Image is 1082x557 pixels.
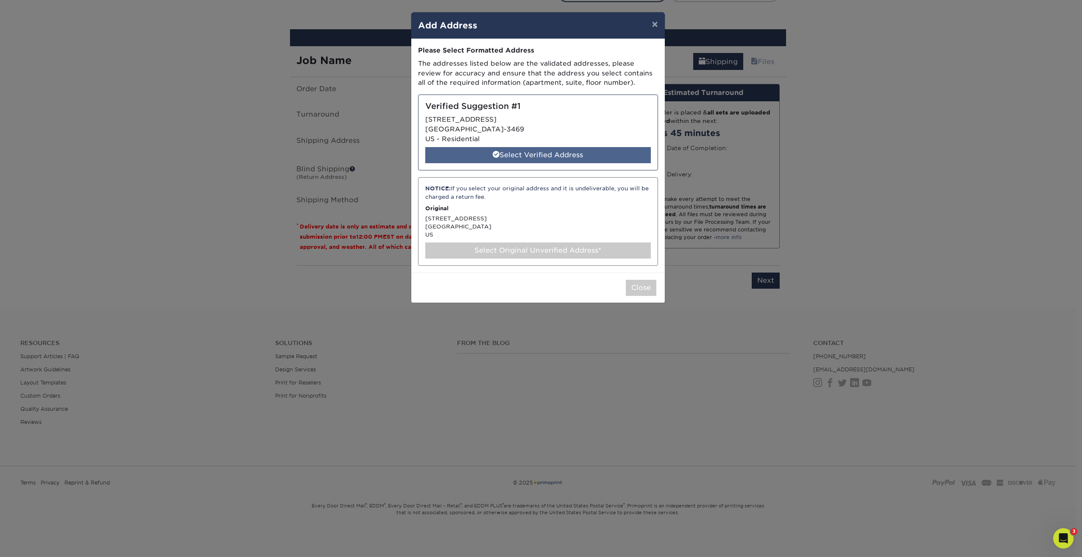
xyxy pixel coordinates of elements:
button: Close [626,280,656,296]
button: × [645,12,664,36]
div: If you select your original address and it is undeliverable, you will be charged a return fee. [425,184,651,201]
div: Select Original Unverified Address* [425,242,651,259]
div: Please Select Formatted Address [418,46,658,56]
iframe: Intercom live chat [1053,528,1074,549]
div: [STREET_ADDRESS] [GEOGRAPHIC_DATA]-3469 US - Residential [418,95,658,170]
p: Original [425,204,651,212]
h5: Verified Suggestion #1 [425,102,651,111]
div: [STREET_ADDRESS] [GEOGRAPHIC_DATA] US [418,177,658,265]
h4: Add Address [418,19,658,32]
p: The addresses listed below are the validated addresses, please review for accuracy and ensure tha... [418,59,658,88]
span: 3 [1071,528,1077,535]
div: Select Verified Address [425,147,651,163]
strong: NOTICE: [425,185,451,192]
